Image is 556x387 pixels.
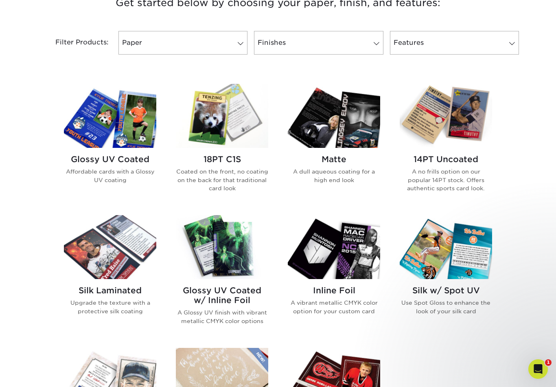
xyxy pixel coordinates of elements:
[288,167,380,184] p: A dull aqueous coating for a high end look
[176,215,268,338] a: Glossy UV Coated w/ Inline Foil Trading Cards Glossy UV Coated w/ Inline Foil A Glossy UV finish ...
[288,286,380,295] h2: Inline Foil
[400,167,492,192] p: A no frills option on our popular 14PT stock. Offers authentic sports card look.
[176,84,268,205] a: 18PT C1S Trading Cards 18PT C1S Coated on the front, no coating on the back for that traditional ...
[64,84,156,148] img: Glossy UV Coated Trading Cards
[288,84,380,148] img: Matte Trading Cards
[176,84,268,148] img: 18PT C1S Trading Cards
[288,215,380,338] a: Inline Foil Trading Cards Inline Foil A vibrant metallic CMYK color option for your custom card
[34,31,115,55] div: Filter Products:
[400,154,492,164] h2: 14PT Uncoated
[400,299,492,315] p: Use Spot Gloss to enhance the look of your silk card
[288,299,380,315] p: A vibrant metallic CMYK color option for your custom card
[545,359,552,366] span: 1
[248,348,268,372] img: New Product
[176,308,268,325] p: A Glossy UV finish with vibrant metallic CMYK color options
[64,167,156,184] p: Affordable cards with a Glossy UV coating
[288,215,380,279] img: Inline Foil Trading Cards
[400,215,492,279] img: Silk w/ Spot UV Trading Cards
[400,84,492,148] img: 14PT Uncoated Trading Cards
[528,359,548,379] iframe: Intercom live chat
[390,31,519,55] a: Features
[400,286,492,295] h2: Silk w/ Spot UV
[118,31,247,55] a: Paper
[64,215,156,279] img: Silk Laminated Trading Cards
[176,286,268,305] h2: Glossy UV Coated w/ Inline Foil
[64,215,156,338] a: Silk Laminated Trading Cards Silk Laminated Upgrade the texture with a protective silk coating
[176,215,268,279] img: Glossy UV Coated w/ Inline Foil Trading Cards
[64,154,156,164] h2: Glossy UV Coated
[400,215,492,338] a: Silk w/ Spot UV Trading Cards Silk w/ Spot UV Use Spot Gloss to enhance the look of your silk card
[64,286,156,295] h2: Silk Laminated
[288,154,380,164] h2: Matte
[176,167,268,192] p: Coated on the front, no coating on the back for that traditional card look
[254,31,383,55] a: Finishes
[64,84,156,205] a: Glossy UV Coated Trading Cards Glossy UV Coated Affordable cards with a Glossy UV coating
[288,84,380,205] a: Matte Trading Cards Matte A dull aqueous coating for a high end look
[64,299,156,315] p: Upgrade the texture with a protective silk coating
[400,84,492,205] a: 14PT Uncoated Trading Cards 14PT Uncoated A no frills option on our popular 14PT stock. Offers au...
[176,154,268,164] h2: 18PT C1S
